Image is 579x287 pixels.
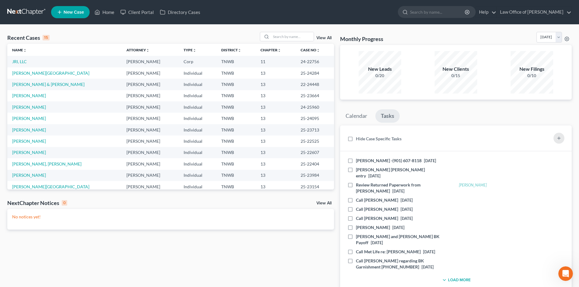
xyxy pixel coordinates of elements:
span: [DATE] [371,241,383,245]
td: TNWB [216,90,256,101]
a: [PERSON_NAME] [12,116,46,121]
div: Emma says… [5,48,117,193]
a: [PERSON_NAME] & [PERSON_NAME] [12,82,84,87]
td: 25-23984 [296,170,334,181]
td: TNWB [216,56,256,67]
button: Home [95,2,107,14]
a: Case Nounfold_more [301,48,320,52]
a: Client Portal [117,7,157,18]
a: Nameunfold_more [12,48,27,52]
div: 0/10 [511,73,553,79]
span: [DATE] [423,250,435,254]
a: Home [91,7,117,18]
input: Search by name... [410,6,466,18]
div: Recent Cases [7,34,50,41]
a: [PERSON_NAME] [12,173,46,178]
a: Attorneyunfold_more [126,48,150,52]
img: Profile image for Emma [17,3,27,13]
div: Important Update: Form Changes in ProgressDue to a major app update, some forms have temporarily ... [5,48,100,180]
button: Upload attachment [29,199,34,204]
span: Call [PERSON_NAME] [356,207,398,212]
div: [PERSON_NAME] • 43m ago [10,181,61,185]
a: Tasks [375,109,400,123]
a: Calendar [340,109,373,123]
td: TNWB [216,170,256,181]
a: [PERSON_NAME] [12,127,46,132]
button: Load More [441,276,471,284]
td: 25-22607 [296,147,334,158]
i: unfold_more [238,49,241,52]
span: [DATE] [368,174,381,178]
td: [PERSON_NAME] [122,124,179,135]
span: [DATE] [401,207,413,212]
td: 13 [256,135,296,147]
td: 25-22525 [296,135,334,147]
div: 0/20 [359,73,401,79]
span: [DATE] [424,159,436,163]
td: 25-24284 [296,67,334,79]
td: [PERSON_NAME] [122,158,179,169]
span: [PERSON_NAME] [PERSON_NAME] entry [356,167,425,178]
td: 25-23154 [296,181,334,192]
div: Due to a major app update, some forms have temporarily changed from to . [10,51,95,87]
span: [DATE] [401,216,413,221]
span: Review Returned Paperwork from [PERSON_NAME] [356,182,421,193]
td: Individual [179,113,216,124]
td: 24-22756 [296,56,334,67]
h1: [PERSON_NAME] [29,3,69,8]
i: unfold_more [193,49,196,52]
a: View All [316,36,332,40]
div: New Leads [359,66,401,73]
td: TNWB [216,158,256,169]
td: 13 [256,113,296,124]
span: New Case [64,10,84,15]
span: [PERSON_NAME] and [PERSON_NAME] BK Payoff [356,234,439,245]
td: TNWB [216,67,256,79]
span: [DATE] [422,265,434,269]
p: Active in the last 15m [29,8,73,14]
td: [PERSON_NAME] [122,90,179,101]
span: [PERSON_NAME] -(901) 607-8118 [356,158,422,163]
a: [PERSON_NAME] [12,138,46,144]
i: unfold_more [146,49,150,52]
td: 25-22404 [296,158,334,169]
div: 15 [43,35,50,40]
td: Individual [179,181,216,192]
span: [DATE] [401,198,413,203]
td: Corp [179,56,216,67]
a: View All [316,201,332,205]
textarea: Message… [5,186,116,196]
td: Individual [179,135,216,147]
a: JRI, LLC [12,59,27,64]
td: [PERSON_NAME] [122,67,179,79]
td: TNWB [216,79,256,90]
span: Call [PERSON_NAME] [356,216,398,221]
b: dynamic [20,81,40,86]
span: Call [PERSON_NAME] [356,197,398,203]
td: TNWB [216,135,256,147]
td: 11 [256,56,296,67]
td: Individual [179,79,216,90]
p: No notices yet! [12,214,329,220]
td: Individual [179,90,216,101]
td: Individual [179,101,216,113]
a: [PERSON_NAME][GEOGRAPHIC_DATA] [12,70,89,76]
span: [DATE] [392,189,405,193]
div: 0 [62,200,67,206]
a: Directory Cases [157,7,203,18]
td: 25-23713 [296,124,334,135]
a: Law Office of [PERSON_NAME] [497,7,571,18]
td: 13 [256,101,296,113]
td: [PERSON_NAME] [122,79,179,90]
span: Call Met Life re: [PERSON_NAME] [356,249,421,254]
span: Call [PERSON_NAME] regarding BK Garnishment [PHONE_NUMBER] [356,258,424,269]
a: [PERSON_NAME] [12,150,46,155]
iframe: Intercom live chat [558,266,573,281]
i: unfold_more [316,49,320,52]
div: NextChapter Notices [7,199,67,207]
td: 13 [256,67,296,79]
span: Hide Case Specific Tasks [356,136,402,141]
div: 0/15 [435,73,477,79]
div: automatically adjust based on your input, showing or hiding fields to streamline the process. dis... [10,90,95,126]
td: TNWB [216,147,256,158]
